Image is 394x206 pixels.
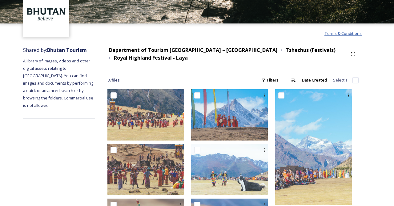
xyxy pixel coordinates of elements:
img: LLL05267.jpg [107,144,184,195]
span: Shared by: [23,47,87,53]
strong: Royal Highland Festival - Laya [114,54,188,61]
img: LLL05055.jpg [275,89,352,205]
span: A library of images, videos and other digital assets relating to [GEOGRAPHIC_DATA]. You can find ... [23,58,94,108]
strong: Tshechus (Festivals) [286,47,336,53]
span: Terms & Conditions [324,31,362,36]
div: Date Created [299,74,330,86]
div: Filters [259,74,282,86]
strong: Department of Tourism [GEOGRAPHIC_DATA] – [GEOGRAPHIC_DATA] [109,47,278,53]
span: Select all [333,77,349,83]
img: LLL07631.jpg [191,144,268,195]
a: Terms & Conditions [324,30,371,37]
strong: Bhutan Tourism [47,47,87,53]
span: 87 file s [107,77,120,83]
img: LLL05271.jpg [107,89,184,141]
img: LLL05083.jpg [191,89,268,141]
